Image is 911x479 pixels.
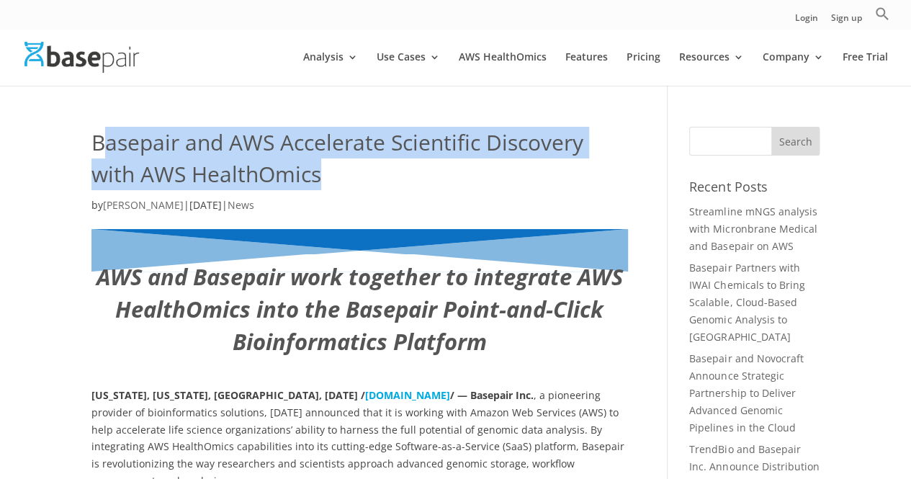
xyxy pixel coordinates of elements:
a: AWS HealthOmics [459,52,547,86]
a: Analysis [303,52,358,86]
a: Basepair and Novocraft Announce Strategic Partnership to Deliver Advanced Genomic Pipelines in th... [689,352,803,434]
a: Login [795,14,818,29]
a: Resources [679,52,744,86]
span: [DATE] [189,198,222,212]
iframe: Drift Widget Chat Controller [634,375,894,462]
a: Features [565,52,608,86]
h1: Basepair and AWS Accelerate Scientific Discovery with AWS HealthOmics [91,127,628,197]
h4: Recent Posts [689,177,820,203]
strong: [US_STATE], [US_STATE], [GEOGRAPHIC_DATA], [DATE] / / — Basepair Inc. [91,388,534,402]
input: Search [771,127,820,156]
svg: Search [875,6,889,21]
a: Use Cases [377,52,440,86]
a: [PERSON_NAME] [103,198,184,212]
a: Company [763,52,824,86]
a: News [228,198,254,212]
a: Basepair Partners with IWAI Chemicals to Bring Scalable, Cloud-Based Genomic Analysis to [GEOGRAP... [689,261,804,343]
i: AWS and Basepair work together to integrate AWS HealthOmics into the Basepair Point-and-Click Bio... [97,261,623,357]
a: Pricing [627,52,660,86]
img: Basepair [24,42,139,73]
a: Streamline mNGS analysis with Micronbrane Medical and Basepair on AWS [689,205,817,253]
p: by | | [91,197,628,225]
a: [DOMAIN_NAME] [365,388,450,402]
a: Search Icon Link [875,6,889,29]
a: Sign up [831,14,862,29]
a: Free Trial [843,52,888,86]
